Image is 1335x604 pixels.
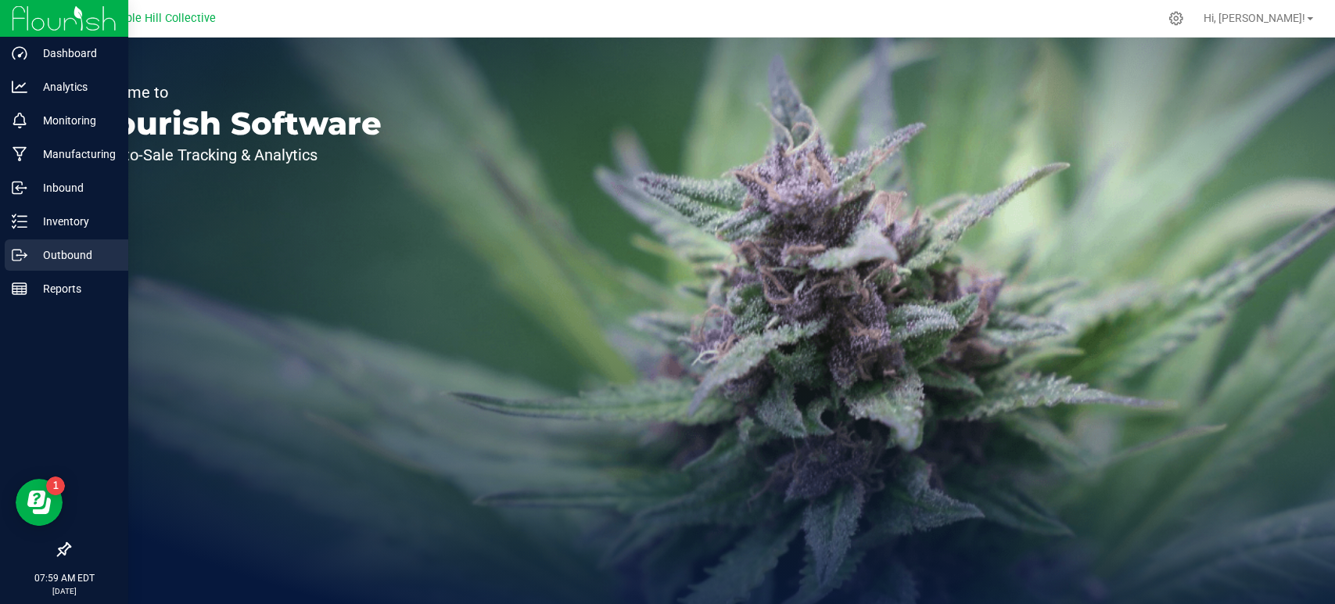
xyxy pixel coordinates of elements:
p: Inbound [27,178,121,197]
div: Manage settings [1166,11,1186,26]
p: Welcome to [84,84,382,100]
inline-svg: Reports [12,281,27,297]
inline-svg: Monitoring [12,113,27,128]
p: Inventory [27,212,121,231]
inline-svg: Analytics [12,79,27,95]
p: Analytics [27,77,121,96]
p: Outbound [27,246,121,264]
p: [DATE] [7,585,121,597]
span: Hi, [PERSON_NAME]! [1204,12,1305,24]
span: Temple Hill Collective [103,12,216,25]
inline-svg: Outbound [12,247,27,263]
p: Flourish Software [84,108,382,139]
p: Seed-to-Sale Tracking & Analytics [84,147,382,163]
iframe: Resource center [16,479,63,526]
p: Manufacturing [27,145,121,164]
inline-svg: Dashboard [12,45,27,61]
inline-svg: Manufacturing [12,146,27,162]
p: 07:59 AM EDT [7,571,121,585]
p: Reports [27,279,121,298]
iframe: Resource center unread badge [46,476,65,495]
p: Monitoring [27,111,121,130]
p: Dashboard [27,44,121,63]
inline-svg: Inbound [12,180,27,196]
inline-svg: Inventory [12,214,27,229]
